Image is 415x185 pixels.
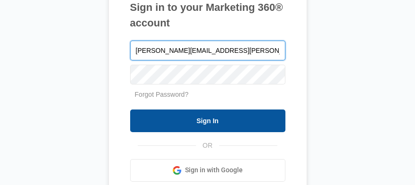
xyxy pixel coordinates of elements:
span: Sign in with Google [185,165,243,175]
a: Forgot Password? [135,91,189,98]
input: Email [130,41,285,60]
input: Sign In [130,109,285,132]
span: OR [196,141,219,151]
a: Sign in with Google [130,159,285,182]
